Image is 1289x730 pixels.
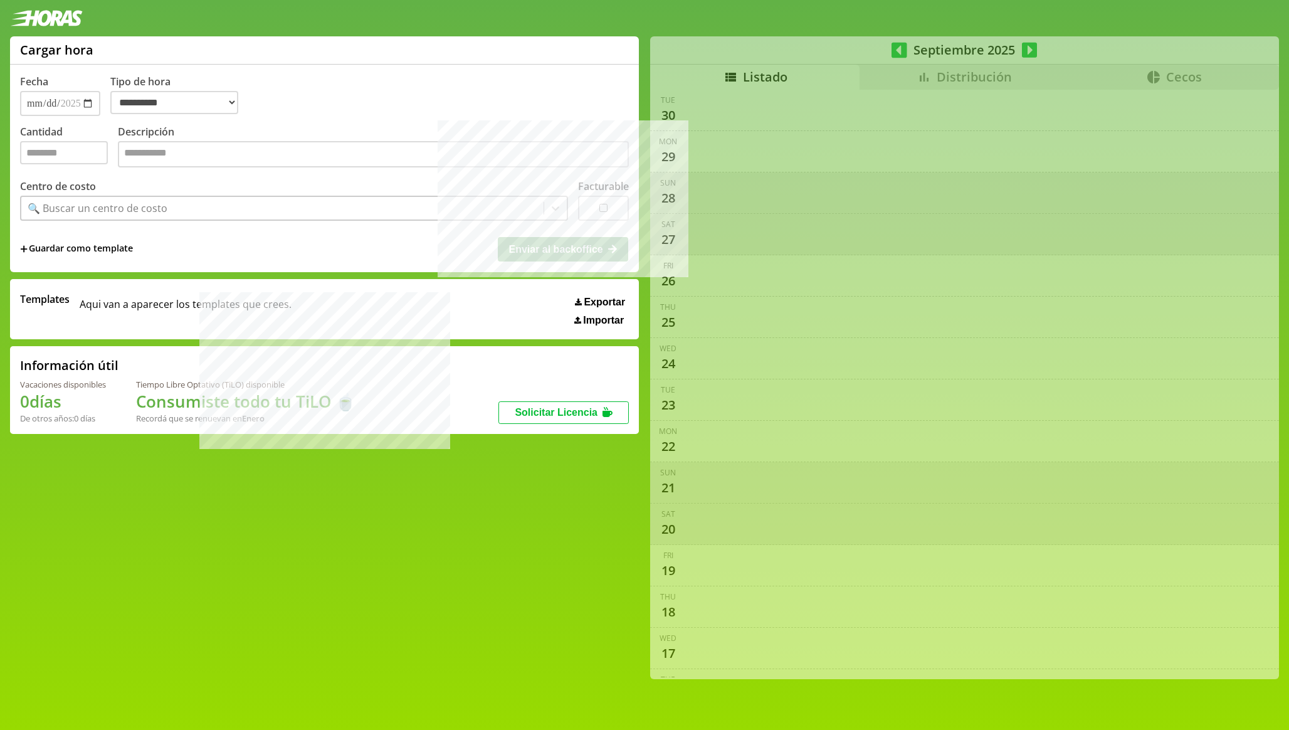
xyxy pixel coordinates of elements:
[578,179,629,193] label: Facturable
[10,10,83,26] img: logotipo
[242,413,265,424] b: Enero
[20,179,96,193] label: Centro de costo
[20,41,93,58] h1: Cargar hora
[136,379,355,390] div: Tiempo Libre Optativo (TiLO) disponible
[20,242,133,256] span: +Guardar como template
[571,296,629,309] button: Exportar
[20,125,118,171] label: Cantidad
[80,292,292,326] span: Aqui van a aparecer los templates que crees.
[498,401,629,424] button: Solicitar Licencia
[20,413,106,424] div: De otros años: 0 días
[118,141,629,167] textarea: Descripción
[136,390,355,413] h1: Consumiste todo tu TiLO 🍵
[110,75,248,116] label: Tipo de hora
[110,91,238,114] select: Tipo de hora
[28,201,167,215] div: 🔍 Buscar un centro de costo
[583,315,624,326] span: Importar
[20,242,28,256] span: +
[118,125,629,171] label: Descripción
[20,141,108,164] input: Cantidad
[20,357,118,374] h2: Información útil
[20,379,106,390] div: Vacaciones disponibles
[20,75,48,88] label: Fecha
[136,413,355,424] div: Recordá que se renuevan en
[515,407,597,418] span: Solicitar Licencia
[20,292,70,306] span: Templates
[20,390,106,413] h1: 0 días
[584,297,625,308] span: Exportar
